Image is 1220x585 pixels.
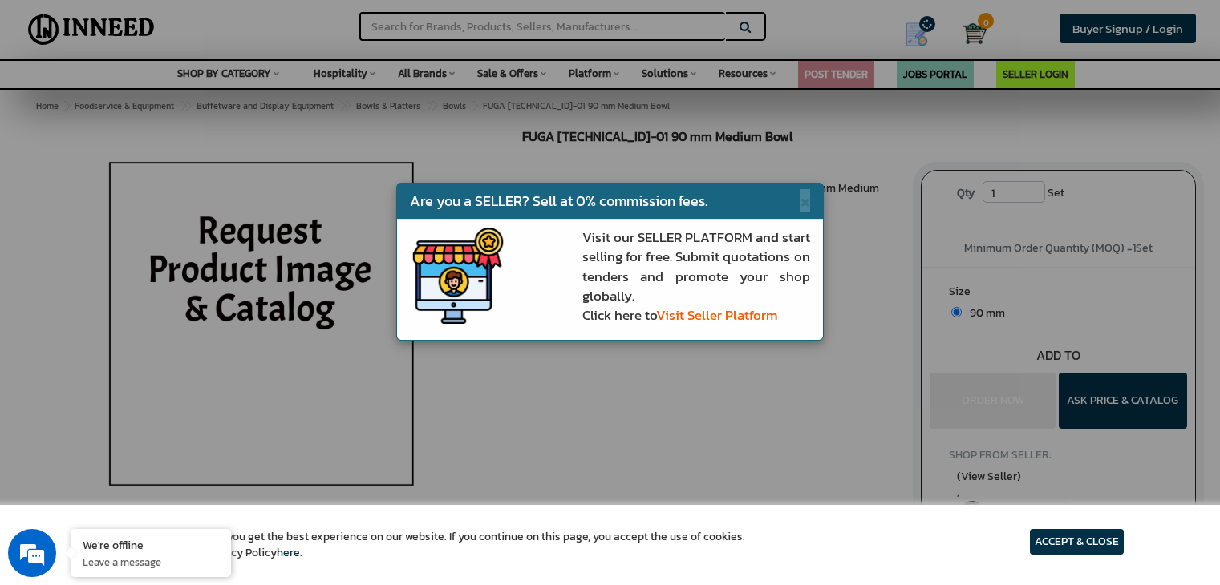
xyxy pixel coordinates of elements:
a: Visit Seller Platform [656,305,778,325]
h4: Are you a SELLER? Sell at 0% commission fees. [410,193,809,209]
img: inneed-seller-icon.png [410,228,506,324]
article: We use cookies to ensure you get the best experience on our website. If you continue on this page... [96,529,745,561]
div: We're offline [83,537,219,552]
article: ACCEPT & CLOSE [1030,529,1124,555]
p: Leave a message [83,555,219,569]
span: × [800,189,810,212]
p: Visit our SELLER PLATFORM and start selling for free. Submit quotations on tenders and promote yo... [582,228,810,325]
a: here [277,544,300,561]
